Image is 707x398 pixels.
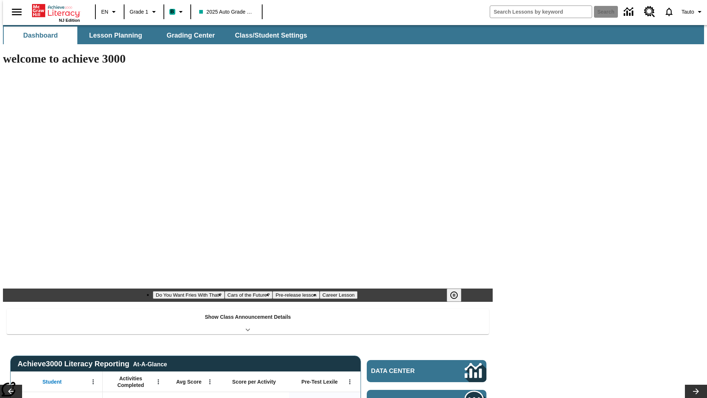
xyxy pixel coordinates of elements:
span: Class/Student Settings [235,31,307,40]
a: Home [32,3,80,18]
button: Slide 1 Do You Want Fries With That? [153,291,225,299]
button: Slide 4 Career Lesson [320,291,358,299]
span: Pre-Test Lexile [302,378,338,385]
span: Lesson Planning [89,31,142,40]
button: Open Menu [153,376,164,387]
span: Dashboard [23,31,58,40]
span: Achieve3000 Literacy Reporting [18,360,167,368]
button: Lesson carousel, Next [685,385,707,398]
div: SubNavbar [3,25,704,44]
button: Class/Student Settings [229,27,313,44]
button: Open Menu [204,376,215,387]
button: Grading Center [154,27,228,44]
div: Show Class Announcement Details [7,309,489,334]
input: search field [490,6,592,18]
span: Score per Activity [232,378,276,385]
button: Grade: Grade 1, Select a grade [127,5,161,18]
button: Slide 3 Pre-release lesson [272,291,319,299]
h1: welcome to achieve 3000 [3,52,493,66]
button: Open side menu [6,1,28,23]
a: Data Center [619,2,640,22]
span: NJ Edition [59,18,80,22]
a: Data Center [367,360,486,382]
span: Grade 1 [130,8,148,16]
button: Open Menu [344,376,355,387]
div: At-A-Glance [133,360,167,368]
span: Tauto [682,8,694,16]
button: Slide 2 Cars of the Future? [225,291,273,299]
span: EN [101,8,108,16]
button: Pause [447,289,461,302]
button: Lesson Planning [79,27,152,44]
span: Data Center [371,367,440,375]
span: Student [42,378,61,385]
span: Grading Center [166,31,215,40]
button: Open Menu [88,376,99,387]
span: Activities Completed [106,375,155,388]
button: Dashboard [4,27,77,44]
button: Language: EN, Select a language [98,5,122,18]
div: Home [32,3,80,22]
div: Pause [447,289,469,302]
span: B [170,7,174,16]
span: Avg Score [176,378,201,385]
span: 2025 Auto Grade 1 A [199,8,254,16]
button: Profile/Settings [679,5,707,18]
a: Notifications [659,2,679,21]
button: Boost Class color is teal. Change class color [166,5,188,18]
a: Resource Center, Will open in new tab [640,2,659,22]
p: Show Class Announcement Details [205,313,291,321]
div: SubNavbar [3,27,314,44]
